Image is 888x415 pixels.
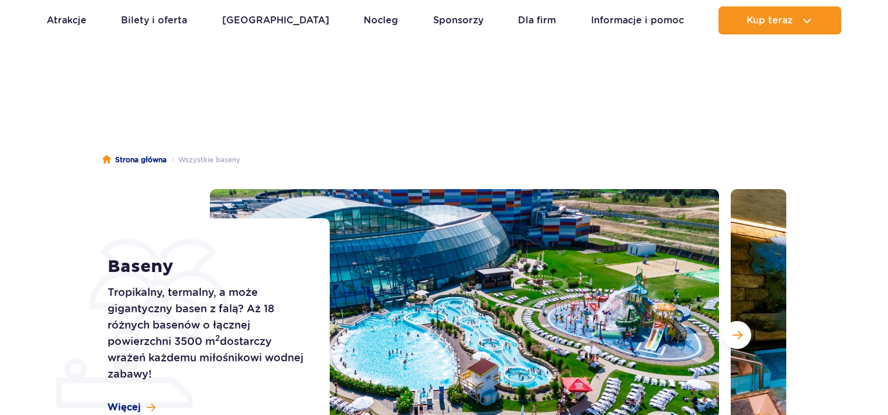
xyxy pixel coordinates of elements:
li: Wszystkie baseny [167,154,240,166]
span: Więcej [108,401,141,414]
sup: 2 [215,333,220,343]
span: Kup teraz [747,15,793,26]
a: Więcej [108,401,156,414]
a: Nocleg [364,6,398,34]
a: Atrakcje [47,6,87,34]
a: Informacje i pomoc [591,6,684,34]
button: Kup teraz [718,6,841,34]
a: Dla firm [518,6,556,34]
h1: Baseny [108,256,303,277]
a: Sponsorzy [433,6,483,34]
a: Strona główna [102,154,167,166]
a: Bilety i oferta [121,6,187,34]
button: Następny slajd [723,321,751,349]
a: [GEOGRAPHIC_DATA] [222,6,329,34]
p: Tropikalny, termalny, a może gigantyczny basen z falą? Aż 18 różnych basenów o łącznej powierzchn... [108,284,303,382]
